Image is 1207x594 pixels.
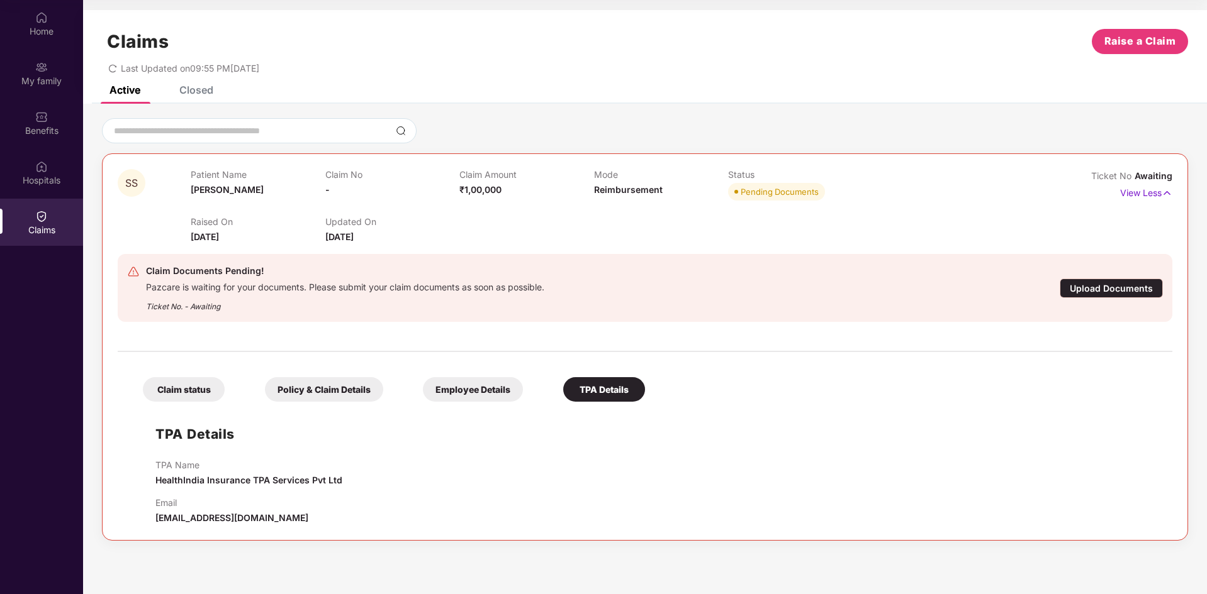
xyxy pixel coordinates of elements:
[127,265,140,278] img: svg+xml;base64,PHN2ZyB4bWxucz0iaHR0cDovL3d3dy53My5vcmcvMjAwMC9zdmciIHdpZHRoPSIyNCIgaGVpZ2h0PSIyNC...
[35,160,48,173] img: svg+xml;base64,PHN2ZyBpZD0iSG9zcGl0YWxzIiB4bWxucz0iaHR0cDovL3d3dy53My5vcmcvMjAwMC9zdmciIHdpZHRoPS...
[1104,33,1176,49] span: Raise a Claim
[35,61,48,74] img: svg+xml;base64,PHN2ZyB3aWR0aD0iMjAiIGhlaWdodD0iMjAiIHZpZXdCb3g9IjAgMCAyMCAyMCIgZmlsbD0ibm9uZSIgeG...
[155,512,308,523] span: [EMAIL_ADDRESS][DOMAIN_NAME]
[191,216,325,227] p: Raised On
[325,231,354,242] span: [DATE]
[155,459,342,470] p: TPA Name
[325,169,459,180] p: Claim No
[155,475,342,485] span: HealthIndia Insurance TPA Services Pvt Ltd
[396,126,406,136] img: svg+xml;base64,PHN2ZyBpZD0iU2VhcmNoLTMyeDMyIiB4bWxucz0iaHR0cDovL3d3dy53My5vcmcvMjAwMC9zdmciIHdpZH...
[1135,170,1172,181] span: Awaiting
[1091,170,1135,181] span: Ticket No
[109,84,140,96] div: Active
[155,424,235,444] h1: TPA Details
[325,216,459,227] p: Updated On
[35,210,48,223] img: svg+xml;base64,PHN2ZyBpZD0iQ2xhaW0iIHhtbG5zPSJodHRwOi8vd3d3LnczLm9yZy8yMDAwL3N2ZyIgd2lkdGg9IjIwIi...
[107,31,169,52] h1: Claims
[1092,29,1188,54] button: Raise a Claim
[35,11,48,24] img: svg+xml;base64,PHN2ZyBpZD0iSG9tZSIgeG1sbnM9Imh0dHA6Ly93d3cudzMub3JnLzIwMDAvc3ZnIiB3aWR0aD0iMjAiIG...
[1162,186,1172,200] img: svg+xml;base64,PHN2ZyB4bWxucz0iaHR0cDovL3d3dy53My5vcmcvMjAwMC9zdmciIHdpZHRoPSIxNyIgaGVpZ2h0PSIxNy...
[125,178,138,189] span: SS
[325,184,330,195] span: -
[594,184,663,195] span: Reimbursement
[179,84,213,96] div: Closed
[146,293,544,312] div: Ticket No. - Awaiting
[563,377,645,402] div: TPA Details
[35,111,48,123] img: svg+xml;base64,PHN2ZyBpZD0iQmVuZWZpdHMiIHhtbG5zPSJodHRwOi8vd3d3LnczLm9yZy8yMDAwL3N2ZyIgd2lkdGg9Ij...
[728,169,862,180] p: Status
[265,377,383,402] div: Policy & Claim Details
[594,169,728,180] p: Mode
[459,169,593,180] p: Claim Amount
[1060,278,1163,298] div: Upload Documents
[146,278,544,293] div: Pazcare is waiting for your documents. Please submit your claim documents as soon as possible.
[143,377,225,402] div: Claim status
[191,231,219,242] span: [DATE]
[146,263,544,278] div: Claim Documents Pending!
[191,169,325,180] p: Patient Name
[191,184,264,195] span: [PERSON_NAME]
[1120,183,1172,200] p: View Less
[423,377,523,402] div: Employee Details
[459,184,502,195] span: ₹1,00,000
[155,497,308,508] p: Email
[121,63,259,74] span: Last Updated on 09:55 PM[DATE]
[741,185,819,198] div: Pending Documents
[108,63,117,74] span: redo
